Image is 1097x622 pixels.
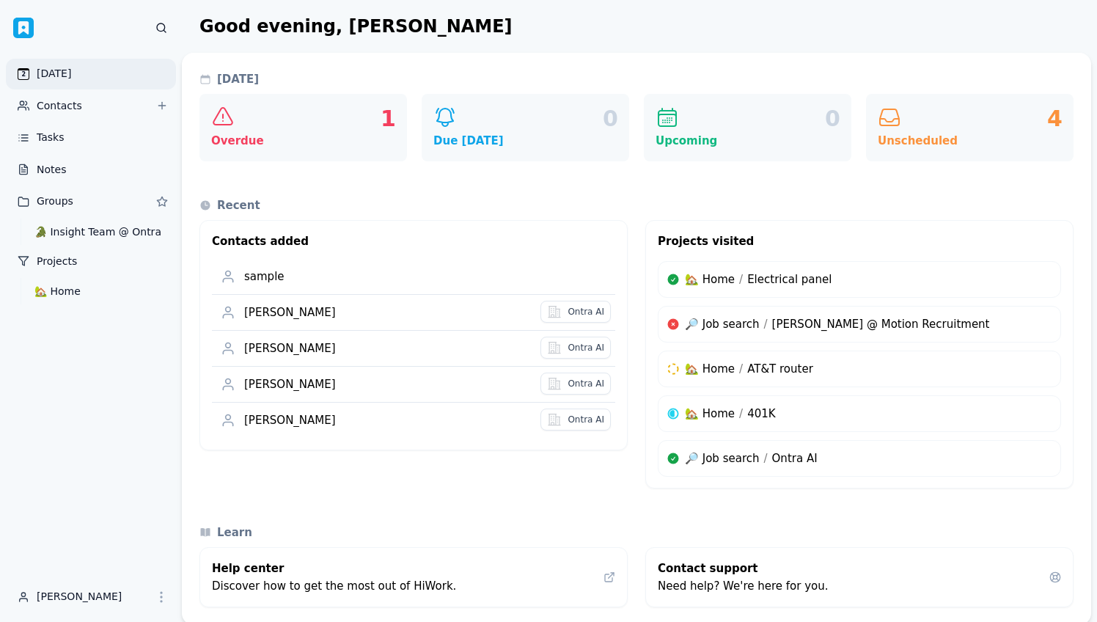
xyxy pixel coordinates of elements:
h2: Contact support [658,560,1038,577]
a: Notes [6,155,176,186]
div: / [764,450,768,467]
a: Contact support Need help? We're here for you. [645,547,1074,607]
div: Ontra AI [568,342,604,354]
a: 🏡 Home / 401K [658,395,1061,432]
a: Contacts [6,91,176,122]
a: Projects [6,246,176,277]
h3: Recent [199,197,260,220]
div: / [739,405,743,422]
h2: Contacts added [212,233,615,250]
a: [PERSON_NAME] [244,370,536,399]
div: [PERSON_NAME] [244,414,532,428]
a: 🔎 Job search / [PERSON_NAME] @ Motion Recruitment [658,306,1061,343]
a: sample [244,262,611,291]
div: 0 [825,106,840,132]
a: 🏡 Home / AT&T router [658,351,1061,387]
div: 2 [21,72,25,78]
div: sample [244,270,606,284]
div: Unscheduled [878,132,1062,150]
div: [PERSON_NAME] @ Motion Recruitment [772,315,990,333]
h2: Projects visited [658,233,1061,250]
button: [PERSON_NAME] [6,581,176,613]
a: 🏡 Home / Electrical panel [658,261,1061,298]
div: 🏡 Home [685,405,735,422]
div: Due [DATE] [433,132,617,150]
div: AT&T router [747,360,813,378]
div: 401K [747,405,775,422]
div: Electrical panel [747,271,832,288]
div: [PERSON_NAME] [244,342,532,356]
div: / [764,315,768,333]
a: [PERSON_NAME] [244,298,536,327]
h3: [DATE] [199,70,259,94]
h3: Learn [199,524,252,547]
div: 4 [1047,106,1062,132]
div: Ontra AI [568,414,604,425]
a: 0 Due [DATE] [422,94,629,161]
div: Ontra AI [772,450,818,467]
div: 🏡 Home [685,271,735,288]
a: Ontra AI [540,301,611,323]
div: 🔎 Job search [685,315,760,333]
a: Groups [6,186,176,217]
div: 0 [603,106,617,132]
a: 4 Unscheduled [866,94,1074,161]
a: Tasks [6,122,176,153]
div: [PERSON_NAME] [244,306,532,320]
h2: Help center [212,560,592,577]
a: 🏡 Home [26,278,176,304]
a: 2 [DATE] [6,59,176,89]
div: [PERSON_NAME] [37,590,150,604]
a: Ontra AI [540,337,611,359]
div: 1 [381,106,395,132]
div: Overdue [211,132,395,150]
div: / [739,271,743,288]
a: 🐊 Insight Team @ Ontra [26,219,176,245]
div: 🏡 Home [685,360,735,378]
div: 🔎 Job search [685,450,760,467]
div: Ontra AI [568,378,604,389]
a: 0 Upcoming [644,94,851,161]
a: [PERSON_NAME] [244,334,536,363]
a: 1 Overdue [199,94,407,161]
a: Help center Discover how to get the most out of HiWork. [199,547,628,607]
p: Discover how to get the most out of HiWork. [212,577,592,595]
div: Upcoming [656,132,840,150]
a: Ontra AI [540,409,611,431]
div: [PERSON_NAME] [244,378,532,392]
h1: Good evening, [PERSON_NAME] [199,12,513,41]
div: / [739,360,743,378]
a: Ontra AI [540,373,611,395]
a: 🔎 Job search / Ontra AI [658,440,1061,477]
p: Need help? We're here for you. [658,577,1038,595]
a: [PERSON_NAME] [244,406,536,435]
div: Ontra AI [568,306,604,318]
